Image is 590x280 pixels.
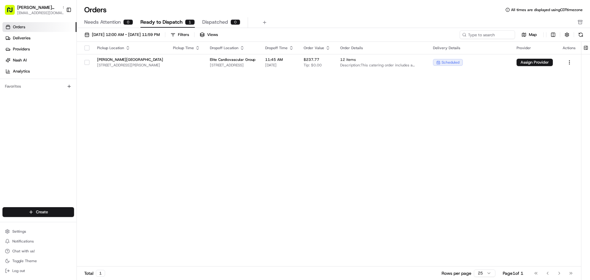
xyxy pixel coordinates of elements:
div: Page 1 of 1 [503,270,523,276]
button: Chat with us! [2,247,74,255]
a: Powered byPylon [43,152,74,157]
div: 1 [185,19,195,25]
span: [DATE] 12:00 AM - [DATE] 11:59 PM [92,32,160,37]
div: Start new chat [28,59,101,65]
button: Filters [168,30,192,39]
span: [PERSON_NAME] [19,95,50,100]
a: Analytics [2,66,77,76]
img: 8571987876998_91fb9ceb93ad5c398215_72.jpg [13,59,24,70]
h1: Orders [84,5,107,15]
img: 1736555255976-a54dd68f-1ca7-489b-9aae-adbdc363a1c4 [12,96,17,101]
span: Analytics [13,69,30,74]
button: Notifications [2,237,74,246]
span: Map [529,32,537,37]
div: 0 [123,19,133,25]
button: [PERSON_NAME][GEOGRAPHIC_DATA] [17,4,60,10]
span: [DATE] [54,95,67,100]
div: Actions [563,45,576,50]
button: Settings [2,227,74,236]
img: Nash [6,6,18,18]
span: Pylon [61,152,74,157]
div: We're available if you need us! [28,65,85,70]
span: Knowledge Base [12,137,47,144]
input: Clear [16,40,101,46]
div: 💻 [52,138,57,143]
span: API Documentation [58,137,99,144]
span: Description: This catering order includes a Group Bowl Bar with grilled chicken, saffron basmati ... [340,63,423,68]
a: Deliveries [2,33,77,43]
div: Provider [517,45,553,50]
a: Orders [2,22,77,32]
span: Toggle Theme [12,258,37,263]
span: [PERSON_NAME][GEOGRAPHIC_DATA] [97,57,163,62]
span: Views [207,32,218,37]
div: 0 [230,19,240,25]
div: 1 [96,270,105,277]
button: Create [2,207,74,217]
div: Delivery Details [433,45,507,50]
button: Start new chat [104,61,112,68]
span: Notifications [12,239,34,244]
span: Ready to Dispatch [140,18,183,26]
div: Pickup Time [173,45,200,50]
span: 11:45 AM [265,57,294,62]
div: 📗 [6,138,11,143]
span: Elite Cardiovascular Group [210,57,255,62]
button: See all [95,79,112,86]
span: All times are displayed using CDT timezone [511,7,583,12]
a: Providers [2,44,77,54]
div: Order Details [340,45,423,50]
div: Order Value [304,45,330,50]
span: scheduled [442,60,459,65]
a: 💻API Documentation [49,135,101,146]
div: Dropoff Time [265,45,294,50]
span: [DATE] [88,112,101,117]
div: Filters [178,32,189,37]
div: Total [84,270,105,277]
a: Nash AI [2,55,77,65]
span: Providers [13,46,30,52]
button: Map [517,31,541,38]
a: 📗Knowledge Base [4,135,49,146]
img: Grace Nketiah [6,89,16,99]
span: 12 items [340,57,423,62]
div: Dropoff Location [210,45,255,50]
span: [STREET_ADDRESS] [210,63,255,68]
span: Settings [12,229,26,234]
p: Welcome 👋 [6,25,112,34]
span: [DATE] [265,63,294,68]
button: [EMAIL_ADDRESS][DOMAIN_NAME] [17,10,66,15]
button: Refresh [576,30,585,39]
input: Type to search [460,30,515,39]
button: Assign Provider [517,59,553,66]
span: Needs Attention [84,18,121,26]
button: Views [197,30,221,39]
span: • [51,95,53,100]
span: Deliveries [13,35,30,41]
span: Dispatched [202,18,228,26]
span: Log out [12,268,25,273]
span: [PERSON_NAME][GEOGRAPHIC_DATA] [19,112,84,117]
button: Toggle Theme [2,257,74,265]
p: Rows per page [442,270,471,276]
button: Log out [2,266,74,275]
span: • [85,112,87,117]
div: Past conversations [6,80,39,85]
button: [DATE] 12:00 AM - [DATE] 11:59 PM [82,30,163,39]
div: Pickup Location [97,45,163,50]
div: Favorites [2,81,74,91]
span: $237.77 [304,57,319,62]
span: Orders [13,24,25,30]
img: Snider Plaza [6,106,16,116]
span: Chat with us! [12,249,35,254]
img: 1736555255976-a54dd68f-1ca7-489b-9aae-adbdc363a1c4 [6,59,17,70]
span: Create [36,209,48,215]
span: Tip: $0.00 [304,63,322,68]
span: [STREET_ADDRESS][PERSON_NAME] [97,63,163,68]
span: Nash AI [13,57,27,63]
button: [PERSON_NAME][GEOGRAPHIC_DATA][EMAIL_ADDRESS][DOMAIN_NAME] [2,2,64,17]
